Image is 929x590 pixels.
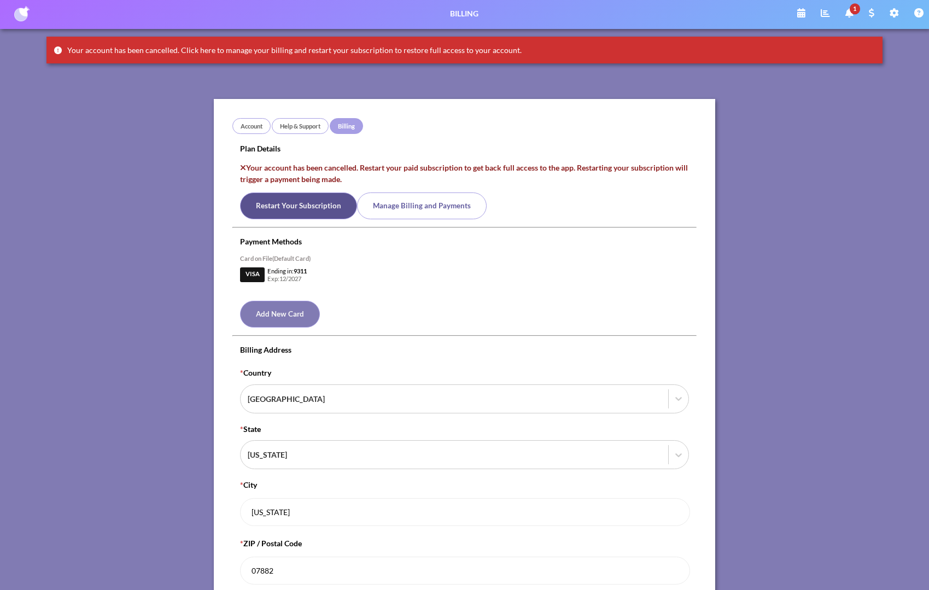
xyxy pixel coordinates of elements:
[248,449,249,460] input: *State[US_STATE]
[267,267,389,274] span: Ending in:
[240,162,690,185] p: Your account has been cancelled. Restart your paid subscription to get back full access to the ap...
[240,368,690,413] label: Country
[240,267,265,282] strong: VISA
[357,192,487,219] a: Manage Billing and Payments
[240,424,690,470] label: State
[147,8,782,19] h3: Billing
[330,118,363,134] a: Billing
[232,118,271,134] a: Account
[240,557,691,585] input: *ZIP / Postal Code
[240,539,691,575] label: ZIP / Postal Code
[267,275,389,282] span: Exp: 12 / 2027
[240,344,690,355] h4: Billing Address
[46,37,883,63] aside: Your account has been cancelled. Click here to manage your billing and restart your subscription ...
[240,255,390,262] span: Card on File (Default Card)
[240,301,320,328] button: Add New Card
[240,498,691,526] input: *City
[850,3,861,14] span: 1
[838,9,861,18] a: 1
[248,393,249,405] input: *Country[GEOGRAPHIC_DATA]
[240,480,691,517] label: City
[294,267,307,274] strong: 9311
[67,44,875,56] div: Your account has been cancelled. Click here to manage your billing and restart your subscription ...
[14,5,30,22] img: Logo
[240,236,690,247] h4: Payment Methods
[240,192,357,219] button: Restart Your Subscription
[272,118,329,134] button: Help & Support
[240,143,690,154] h4: Plan Details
